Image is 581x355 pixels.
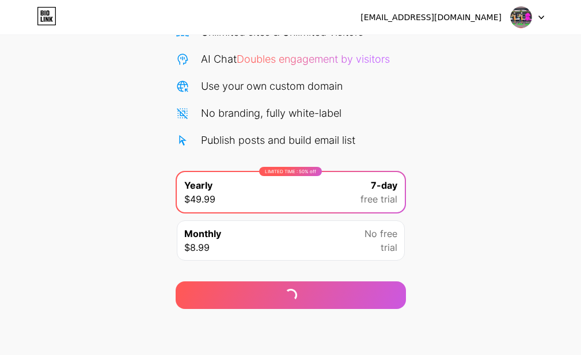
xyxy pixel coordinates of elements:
[201,51,390,67] div: AI Chat
[201,105,341,121] div: No branding, fully white-label
[364,227,397,241] span: No free
[510,6,532,28] img: 33333
[201,78,343,94] div: Use your own custom domain
[201,132,355,148] div: Publish posts and build email list
[184,241,210,254] span: $8.99
[184,192,215,206] span: $49.99
[371,178,397,192] span: 7-day
[381,241,397,254] span: trial
[237,53,390,65] span: Doubles engagement by visitors
[184,227,221,241] span: Monthly
[360,192,397,206] span: free trial
[259,167,322,176] div: LIMITED TIME : 50% off
[184,178,212,192] span: Yearly
[360,12,502,24] div: [EMAIL_ADDRESS][DOMAIN_NAME]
